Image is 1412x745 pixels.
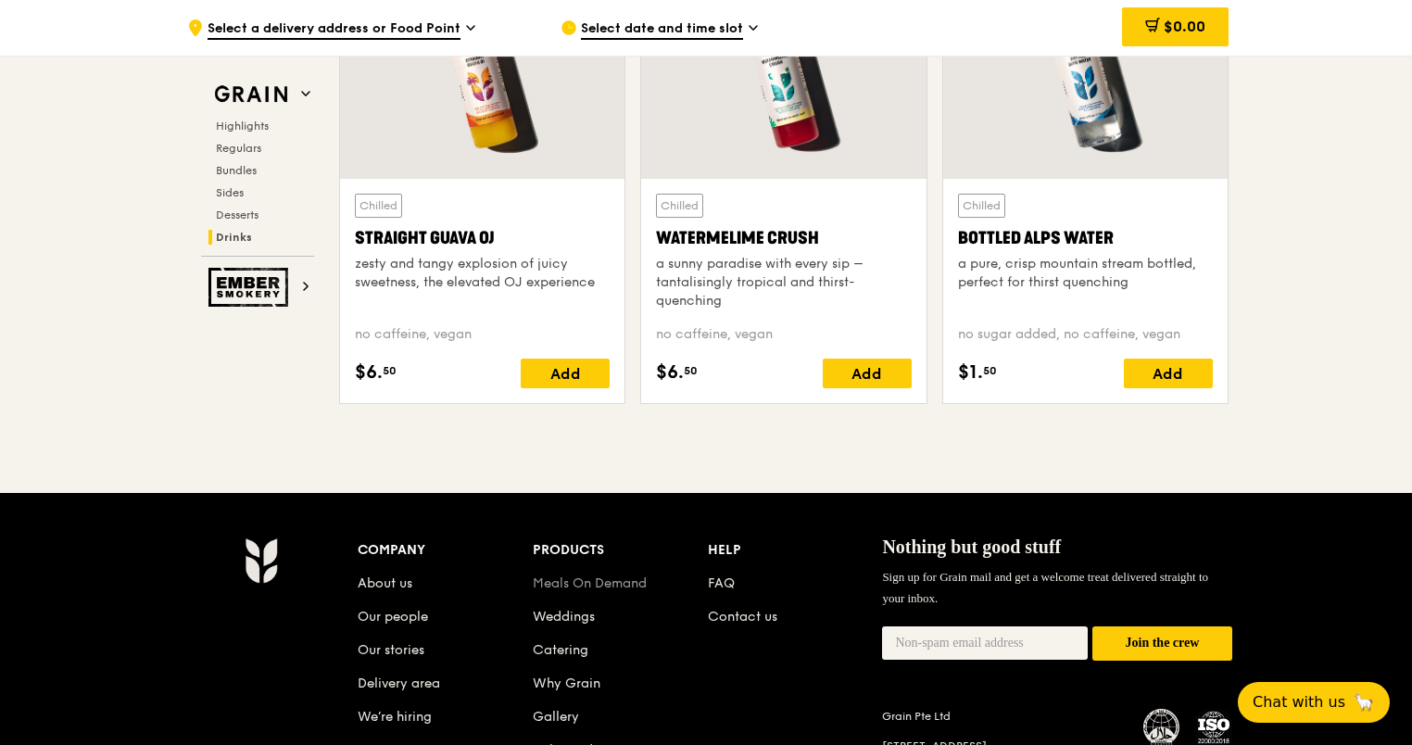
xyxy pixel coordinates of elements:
[383,363,397,378] span: 50
[521,359,610,388] div: Add
[983,363,997,378] span: 50
[358,709,432,725] a: We’re hiring
[208,19,460,40] span: Select a delivery address or Food Point
[533,575,647,591] a: Meals On Demand
[358,575,412,591] a: About us
[1238,682,1390,723] button: Chat with us🦙
[708,609,777,625] a: Contact us
[958,225,1213,251] div: Bottled Alps Water
[216,120,269,133] span: Highlights
[958,194,1005,218] div: Chilled
[1124,359,1213,388] div: Add
[533,537,708,563] div: Products
[882,537,1061,557] span: Nothing but good stuff
[358,537,533,563] div: Company
[533,609,595,625] a: Weddings
[958,325,1213,344] div: no sugar added, no caffeine, vegan
[355,359,383,386] span: $6.
[216,164,257,177] span: Bundles
[358,642,424,658] a: Our stories
[656,194,703,218] div: Chilled
[958,255,1213,292] div: a pure, crisp mountain stream bottled, perfect for thirst quenching
[533,709,579,725] a: Gallery
[208,268,294,307] img: Ember Smokery web logo
[708,575,735,591] a: FAQ
[1253,691,1345,713] span: Chat with us
[708,537,883,563] div: Help
[358,676,440,691] a: Delivery area
[216,142,261,155] span: Regulars
[216,186,244,199] span: Sides
[656,325,911,344] div: no caffeine, vegan
[656,255,911,310] div: a sunny paradise with every sip – tantalisingly tropical and thirst-quenching
[656,359,684,386] span: $6.
[823,359,912,388] div: Add
[882,626,1088,660] input: Non-spam email address
[216,208,258,221] span: Desserts
[1092,626,1232,661] button: Join the crew
[358,609,428,625] a: Our people
[958,359,983,386] span: $1.
[355,255,610,292] div: zesty and tangy explosion of juicy sweetness, the elevated OJ experience
[245,537,277,584] img: Grain
[882,570,1208,604] span: Sign up for Grain mail and get a welcome treat delivered straight to your inbox.
[533,642,588,658] a: Catering
[355,325,610,344] div: no caffeine, vegan
[1353,691,1375,713] span: 🦙
[355,225,610,251] div: Straight Guava OJ
[1164,18,1205,35] span: $0.00
[581,19,743,40] span: Select date and time slot
[533,676,600,691] a: Why Grain
[882,709,1121,724] div: Grain Pte Ltd
[216,231,252,244] span: Drinks
[684,363,698,378] span: 50
[656,225,911,251] div: Watermelime Crush
[208,78,294,111] img: Grain web logo
[355,194,402,218] div: Chilled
